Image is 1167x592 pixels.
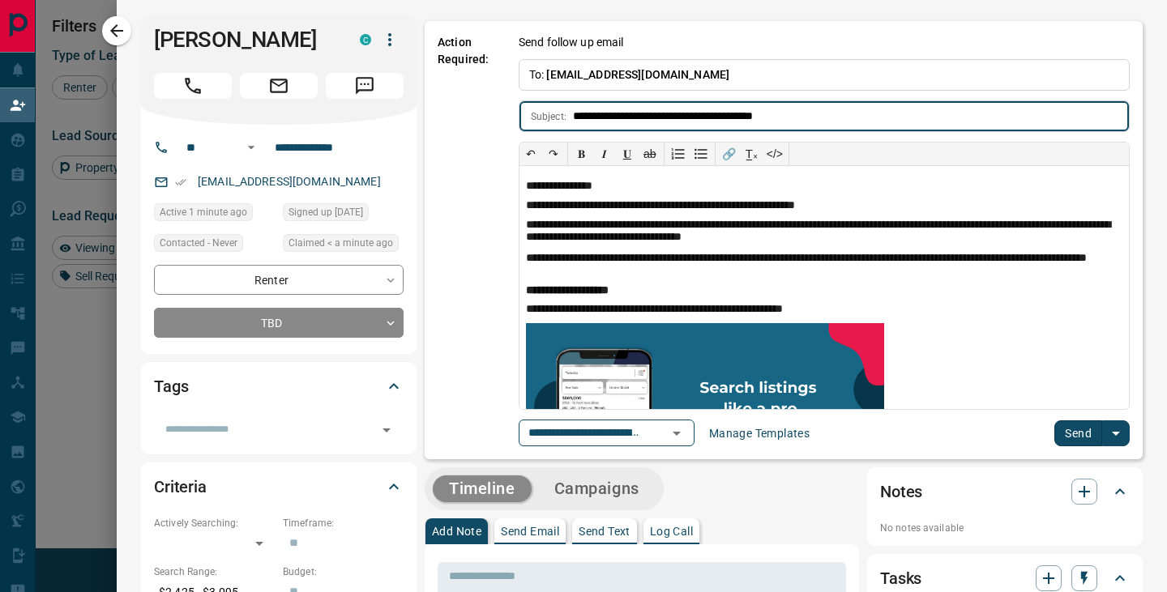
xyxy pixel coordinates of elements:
p: No notes available [880,521,1130,535]
s: ab [643,147,656,160]
button: Open [665,422,688,445]
button: Timeline [433,475,532,502]
svg: Email Verified [175,177,186,188]
div: TBD [154,308,404,338]
button: ↷ [542,143,565,165]
div: Renter [154,265,404,295]
button: Campaigns [538,475,656,502]
span: Active 1 minute ago [160,204,247,220]
button: Numbered list [667,143,690,165]
p: Send follow up email [519,34,624,51]
div: split button [1054,420,1130,446]
button: Open [242,138,261,157]
button: </> [763,143,786,165]
span: Contacted - Never [160,235,237,251]
button: 𝑰 [593,143,616,165]
button: ab [639,143,661,165]
p: Search Range: [154,564,275,579]
span: Claimed < a minute ago [289,235,393,251]
p: Send Email [501,526,559,537]
div: Notes [880,472,1130,511]
button: 𝐁 [571,143,593,165]
button: ↶ [519,143,542,165]
h2: Criteria [154,474,207,500]
button: 🔗 [718,143,741,165]
h2: Tags [154,373,188,399]
p: Send Text [579,526,631,537]
p: Budget: [283,564,404,579]
button: Manage Templates [699,420,819,446]
p: Subject: [531,109,566,124]
button: Bullet list [690,143,712,165]
button: Send [1054,420,1102,446]
div: Criteria [154,467,404,506]
span: Message [326,73,404,99]
span: Email [240,73,318,99]
p: Add Note [432,526,481,537]
p: Timeframe: [283,516,404,530]
p: Actively Searching: [154,516,275,530]
a: [EMAIL_ADDRESS][DOMAIN_NAME] [198,175,381,188]
p: Log Call [650,526,693,537]
span: [EMAIL_ADDRESS][DOMAIN_NAME] [546,68,729,81]
h2: Tasks [880,565,921,591]
div: Tags [154,367,404,406]
p: Action Required: [438,34,494,446]
button: T̲ₓ [741,143,763,165]
span: Signed up [DATE] [289,204,363,220]
div: Mon Aug 11 2025 [283,203,404,226]
button: Open [375,419,398,441]
div: condos.ca [360,34,371,45]
div: Tue Aug 12 2025 [283,234,404,257]
span: 𝐔 [623,147,631,160]
span: Call [154,73,232,99]
img: search_like_a_pro.png [526,323,884,479]
h1: [PERSON_NAME] [154,27,336,53]
h2: Notes [880,479,922,505]
div: Tue Aug 12 2025 [154,203,275,226]
p: To: [519,59,1130,91]
button: 𝐔 [616,143,639,165]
